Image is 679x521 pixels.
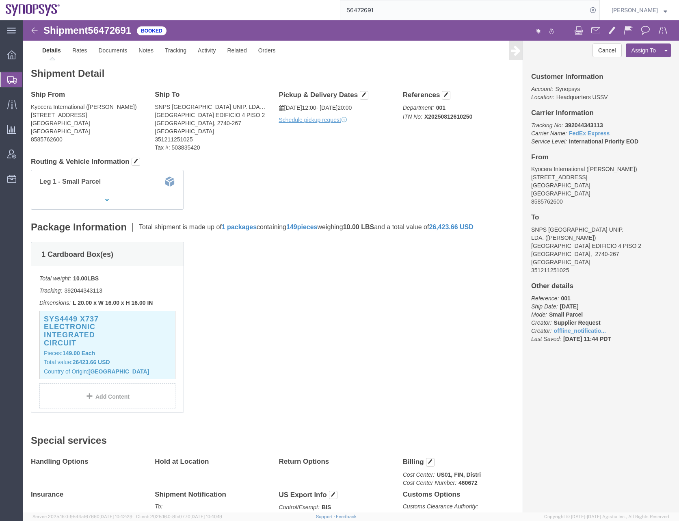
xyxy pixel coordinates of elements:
span: [DATE] 10:42:29 [99,514,132,519]
span: Copyright © [DATE]-[DATE] Agistix Inc., All Rights Reserved [544,513,669,520]
iframe: FS Legacy Container [23,20,679,512]
a: Support [316,514,336,519]
span: Server: 2025.16.0-9544af67660 [32,514,132,519]
span: [DATE] 10:40:19 [190,514,222,519]
a: Feedback [336,514,357,519]
img: logo [6,4,60,16]
span: Rafael Chacon [612,6,658,15]
button: [PERSON_NAME] [611,5,668,15]
span: Client: 2025.16.0-8fc0770 [136,514,222,519]
input: Search for shipment number, reference number [340,0,587,20]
